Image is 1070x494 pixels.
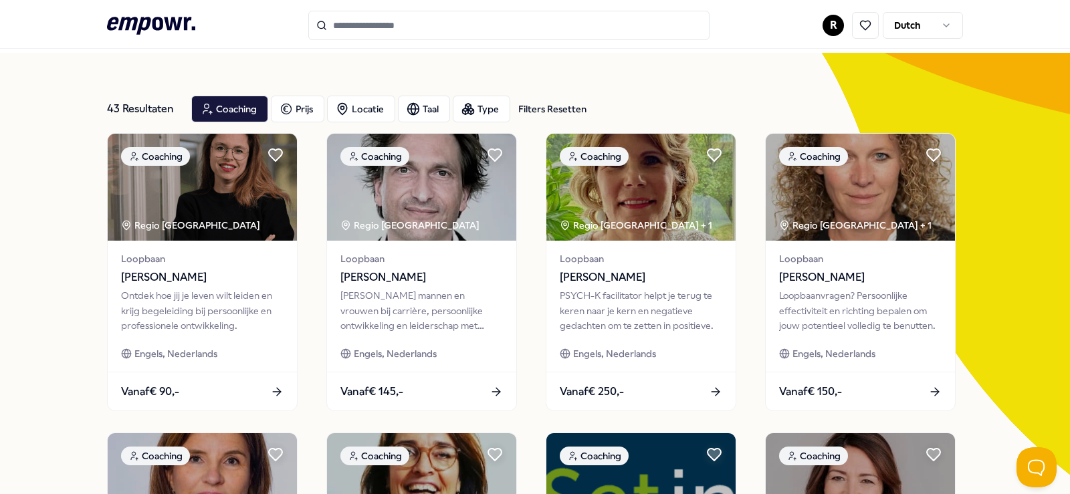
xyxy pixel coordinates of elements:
span: [PERSON_NAME] [560,269,722,286]
button: R [823,15,844,36]
span: Loopbaan [340,251,503,266]
span: [PERSON_NAME] [340,269,503,286]
span: Engels, Nederlands [573,346,656,361]
a: package imageCoachingRegio [GEOGRAPHIC_DATA] Loopbaan[PERSON_NAME][PERSON_NAME] mannen en vrouwen... [326,133,517,411]
img: package image [546,134,736,241]
div: [PERSON_NAME] mannen en vrouwen bij carrière, persoonlijke ontwikkeling en leiderschap met doorta... [340,288,503,333]
button: Type [453,96,510,122]
span: Loopbaan [779,251,942,266]
div: Filters Resetten [518,102,586,116]
div: Coaching [779,147,848,166]
div: Loopbaanvragen? Persoonlijke effectiviteit en richting bepalen om jouw potentieel volledig te ben... [779,288,942,333]
div: Coaching [779,447,848,465]
div: Coaching [340,147,409,166]
div: Ontdek hoe jij je leven wilt leiden en krijg begeleiding bij persoonlijke en professionele ontwik... [121,288,284,333]
img: package image [766,134,955,241]
span: Vanaf € 90,- [121,383,179,400]
a: package imageCoachingRegio [GEOGRAPHIC_DATA] + 1Loopbaan[PERSON_NAME]PSYCH-K facilitator helpt je... [546,133,736,411]
button: Taal [398,96,450,122]
div: Regio [GEOGRAPHIC_DATA] + 1 [560,218,712,233]
span: [PERSON_NAME] [121,269,284,286]
img: package image [327,134,516,241]
span: Vanaf € 150,- [779,383,842,400]
img: package image [108,134,297,241]
div: Coaching [340,447,409,465]
div: Regio [GEOGRAPHIC_DATA] [121,218,262,233]
a: package imageCoachingRegio [GEOGRAPHIC_DATA] Loopbaan[PERSON_NAME]Ontdek hoe jij je leven wilt le... [107,133,298,411]
div: PSYCH-K facilitator helpt je terug te keren naar je kern en negatieve gedachten om te zetten in p... [560,288,722,333]
iframe: Help Scout Beacon - Open [1016,447,1057,487]
div: Regio [GEOGRAPHIC_DATA] [340,218,481,233]
div: Coaching [560,447,629,465]
div: 43 Resultaten [107,96,181,122]
span: Vanaf € 250,- [560,383,624,400]
div: Coaching [560,147,629,166]
span: Engels, Nederlands [354,346,437,361]
a: package imageCoachingRegio [GEOGRAPHIC_DATA] + 1Loopbaan[PERSON_NAME]Loopbaanvragen? Persoonlijke... [765,133,956,411]
span: Engels, Nederlands [792,346,875,361]
input: Search for products, categories or subcategories [308,11,710,40]
span: Loopbaan [560,251,722,266]
button: Coaching [191,96,268,122]
div: Regio [GEOGRAPHIC_DATA] + 1 [779,218,932,233]
button: Prijs [271,96,324,122]
div: Coaching [121,447,190,465]
span: Engels, Nederlands [134,346,217,361]
div: Coaching [121,147,190,166]
button: Locatie [327,96,395,122]
span: [PERSON_NAME] [779,269,942,286]
span: Vanaf € 145,- [340,383,403,400]
span: Loopbaan [121,251,284,266]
